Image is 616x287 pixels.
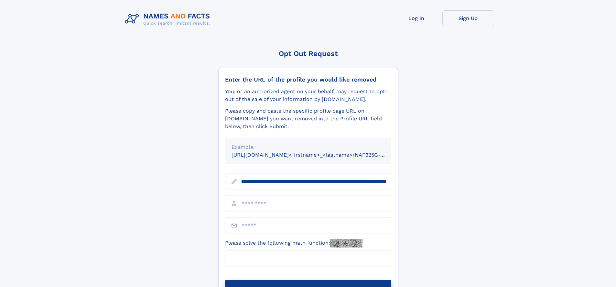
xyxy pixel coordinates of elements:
[225,107,391,130] div: Please copy and paste the specific profile page URL on [DOMAIN_NAME] you want removed into the Pr...
[232,152,404,158] small: [URL][DOMAIN_NAME]<firstname>_<lastname>/NAF325G-xxxxxxxx
[122,10,215,28] img: Logo Names and Facts
[225,88,391,103] div: You, or an authorized agent on your behalf, may request to opt-out of the sale of your informatio...
[218,50,398,58] div: Opt Out Request
[232,143,385,151] div: Example:
[442,10,494,26] a: Sign Up
[225,239,362,248] label: Please solve the following math function:
[391,10,442,26] a: Log In
[225,76,391,83] div: Enter the URL of the profile you would like removed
